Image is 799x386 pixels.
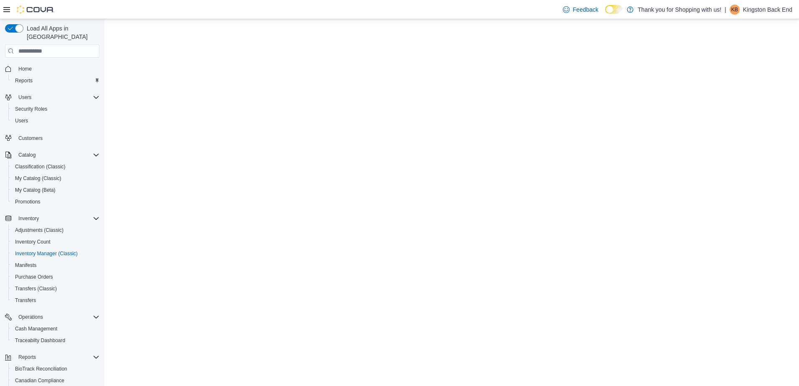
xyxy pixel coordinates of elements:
[12,260,40,270] a: Manifests
[12,335,69,345] a: Traceabilty Dashboard
[15,297,36,304] span: Transfers
[15,227,64,234] span: Adjustments (Classic)
[743,5,792,15] p: Kingston Back End
[8,196,103,208] button: Promotions
[15,312,99,322] span: Operations
[2,213,103,224] button: Inventory
[2,149,103,161] button: Catalog
[12,364,99,374] span: BioTrack Reconciliation
[12,324,99,334] span: Cash Management
[15,377,64,384] span: Canadian Compliance
[15,64,35,74] a: Home
[18,314,43,320] span: Operations
[15,92,35,102] button: Users
[12,104,51,114] a: Security Roles
[8,115,103,127] button: Users
[725,5,726,15] p: |
[605,5,623,14] input: Dark Mode
[12,76,36,86] a: Reports
[8,248,103,259] button: Inventory Manager (Classic)
[15,150,39,160] button: Catalog
[18,135,43,142] span: Customers
[15,312,46,322] button: Operations
[15,366,67,372] span: BioTrack Reconciliation
[15,274,53,280] span: Purchase Orders
[8,295,103,306] button: Transfers
[2,311,103,323] button: Operations
[12,335,99,345] span: Traceabilty Dashboard
[12,116,99,126] span: Users
[15,337,65,344] span: Traceabilty Dashboard
[573,5,598,14] span: Feedback
[18,354,36,361] span: Reports
[12,116,31,126] a: Users
[15,352,39,362] button: Reports
[12,185,59,195] a: My Catalog (Beta)
[12,260,99,270] span: Manifests
[2,351,103,363] button: Reports
[730,5,740,15] div: Kingston Back End
[18,94,31,101] span: Users
[8,335,103,346] button: Traceabilty Dashboard
[15,132,99,143] span: Customers
[15,325,57,332] span: Cash Management
[8,271,103,283] button: Purchase Orders
[12,225,99,235] span: Adjustments (Classic)
[12,249,81,259] a: Inventory Manager (Classic)
[15,213,99,223] span: Inventory
[15,163,66,170] span: Classification (Classic)
[15,175,61,182] span: My Catalog (Classic)
[12,197,99,207] span: Promotions
[15,285,57,292] span: Transfers (Classic)
[12,104,99,114] span: Security Roles
[12,237,54,247] a: Inventory Count
[15,63,99,74] span: Home
[15,250,78,257] span: Inventory Manager (Classic)
[731,5,738,15] span: KB
[12,162,69,172] a: Classification (Classic)
[8,363,103,375] button: BioTrack Reconciliation
[8,173,103,184] button: My Catalog (Classic)
[2,132,103,144] button: Customers
[12,272,56,282] a: Purchase Orders
[15,133,46,143] a: Customers
[15,77,33,84] span: Reports
[8,75,103,86] button: Reports
[12,76,99,86] span: Reports
[560,1,602,18] a: Feedback
[15,239,51,245] span: Inventory Count
[8,283,103,295] button: Transfers (Classic)
[12,295,99,305] span: Transfers
[8,323,103,335] button: Cash Management
[8,103,103,115] button: Security Roles
[12,237,99,247] span: Inventory Count
[15,92,99,102] span: Users
[8,184,103,196] button: My Catalog (Beta)
[18,152,36,158] span: Catalog
[12,324,61,334] a: Cash Management
[23,24,99,41] span: Load All Apps in [GEOGRAPHIC_DATA]
[12,284,99,294] span: Transfers (Classic)
[15,106,47,112] span: Security Roles
[12,162,99,172] span: Classification (Classic)
[12,173,65,183] a: My Catalog (Classic)
[15,187,56,193] span: My Catalog (Beta)
[638,5,721,15] p: Thank you for Shopping with us!
[12,249,99,259] span: Inventory Manager (Classic)
[8,224,103,236] button: Adjustments (Classic)
[18,66,32,72] span: Home
[12,197,44,207] a: Promotions
[12,173,99,183] span: My Catalog (Classic)
[8,259,103,271] button: Manifests
[8,236,103,248] button: Inventory Count
[12,272,99,282] span: Purchase Orders
[15,262,36,269] span: Manifests
[8,161,103,173] button: Classification (Classic)
[12,376,68,386] a: Canadian Compliance
[12,364,71,374] a: BioTrack Reconciliation
[12,185,99,195] span: My Catalog (Beta)
[15,117,28,124] span: Users
[12,225,67,235] a: Adjustments (Classic)
[15,150,99,160] span: Catalog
